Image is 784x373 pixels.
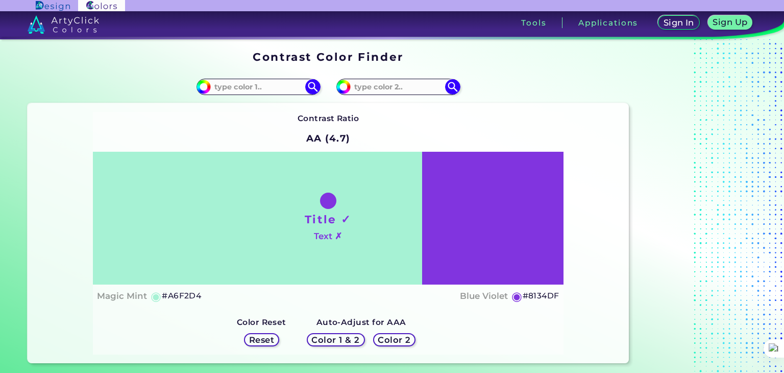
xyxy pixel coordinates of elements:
h5: Sign In [665,19,693,27]
h4: Blue Violet [460,289,508,304]
h1: Contrast Color Finder [253,49,403,64]
input: type color 1.. [211,80,306,94]
a: Sign Up [710,16,750,29]
h5: Color 2 [379,336,409,344]
h5: Reset [250,336,273,344]
a: Sign In [660,16,698,29]
h5: Color 1 & 2 [314,336,357,344]
h4: Text ✗ [314,229,342,244]
h3: Applications [578,19,638,27]
strong: Contrast Ratio [298,113,359,123]
h5: ◉ [511,290,523,302]
strong: Color Reset [237,317,286,327]
img: icon search [305,79,321,95]
img: logo_artyclick_colors_white.svg [28,15,100,34]
h1: Title ✓ [305,212,352,227]
h2: AA (4.7) [302,127,355,150]
iframe: Advertisement [633,46,761,367]
strong: Auto-Adjust for AAA [316,317,406,327]
img: ArtyClick Design logo [36,1,70,11]
h5: #A6F2D4 [162,289,201,302]
h5: ◉ [151,290,162,302]
img: icon search [445,79,460,95]
h5: Sign Up [715,18,746,26]
h4: Magic Mint [97,289,147,304]
input: type color 2.. [351,80,446,94]
h3: Tools [521,19,546,27]
h5: #8134DF [523,289,559,302]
